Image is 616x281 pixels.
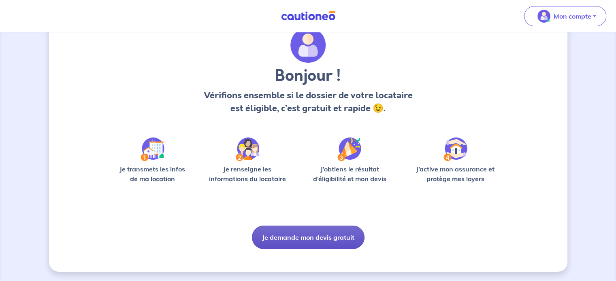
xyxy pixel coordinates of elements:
[114,164,191,184] p: Je transmets les infos de ma location
[252,226,364,249] button: Je demande mon devis gratuit
[141,137,164,161] img: /static/90a569abe86eec82015bcaae536bd8e6/Step-1.svg
[204,164,291,184] p: Je renseigne les informations du locataire
[537,10,550,23] img: illu_account_valid_menu.svg
[304,164,395,184] p: J’obtiens le résultat d’éligibilité et mon devis
[201,89,415,115] p: Vérifions ensemble si le dossier de votre locataire est éligible, c’est gratuit et rapide 😉.
[337,137,361,161] img: /static/f3e743aab9439237c3e2196e4328bba9/Step-3.svg
[290,27,326,63] img: archivate
[524,6,606,26] button: illu_account_valid_menu.svgMon compte
[236,137,259,161] img: /static/c0a346edaed446bb123850d2d04ad552/Step-2.svg
[201,66,415,86] h3: Bonjour !
[278,11,339,21] img: Cautioneo
[554,11,591,21] p: Mon compte
[408,164,503,184] p: J’active mon assurance et protège mes loyers
[443,137,467,161] img: /static/bfff1cf634d835d9112899e6a3df1a5d/Step-4.svg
